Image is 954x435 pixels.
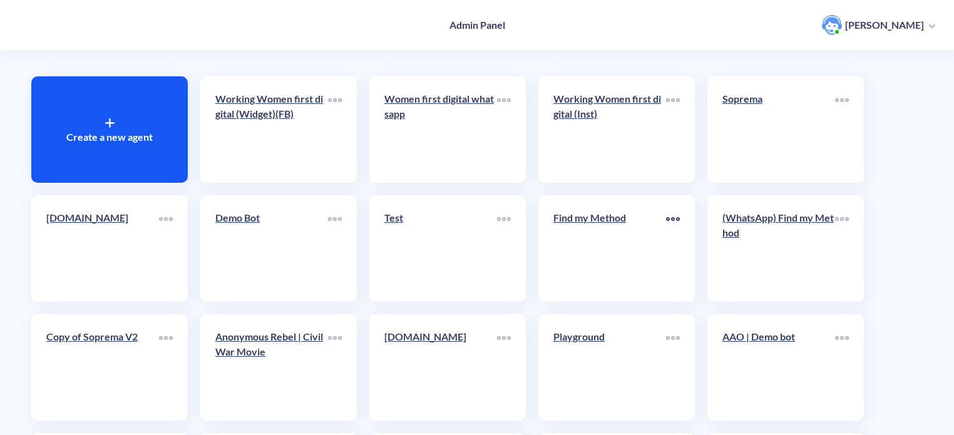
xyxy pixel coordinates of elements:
a: Working Women first digital (Widget)(FB) [215,91,328,168]
a: Demo Bot [215,210,328,287]
a: [DOMAIN_NAME] [46,210,159,287]
a: Working Women first digital (Inst) [553,91,666,168]
a: Playground [553,329,666,406]
a: Test [384,210,497,287]
p: Create a new agent [66,130,153,145]
a: [DOMAIN_NAME] [384,329,497,406]
p: Women first digital whatsapp [384,91,497,121]
button: user photo[PERSON_NAME] [816,14,941,36]
a: Soprema [722,91,835,168]
a: Women first digital whatsapp [384,91,497,168]
p: Copy of Soprema V2 [46,329,159,344]
a: AAO | Demo bot [722,329,835,406]
p: [DOMAIN_NAME] [46,210,159,225]
a: Find my Method [553,210,666,287]
p: Test [384,210,497,225]
a: (WhatsApp) Find my Method [722,210,835,287]
p: Working Women first digital (Widget)(FB) [215,91,328,121]
a: Copy of Soprema V2 [46,329,159,406]
p: Playground [553,329,666,344]
p: Find my Method [553,210,666,225]
h4: Admin Panel [449,19,505,31]
p: Demo Bot [215,210,328,225]
p: Working Women first digital (Inst) [553,91,666,121]
p: [DOMAIN_NAME] [384,329,497,344]
a: Anonymous Rebel | Civil War Movie [215,329,328,406]
p: [PERSON_NAME] [845,18,924,32]
p: Soprema [722,91,835,106]
p: AAO | Demo bot [722,329,835,344]
img: user photo [822,15,842,35]
p: Anonymous Rebel | Civil War Movie [215,329,328,359]
p: (WhatsApp) Find my Method [722,210,835,240]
